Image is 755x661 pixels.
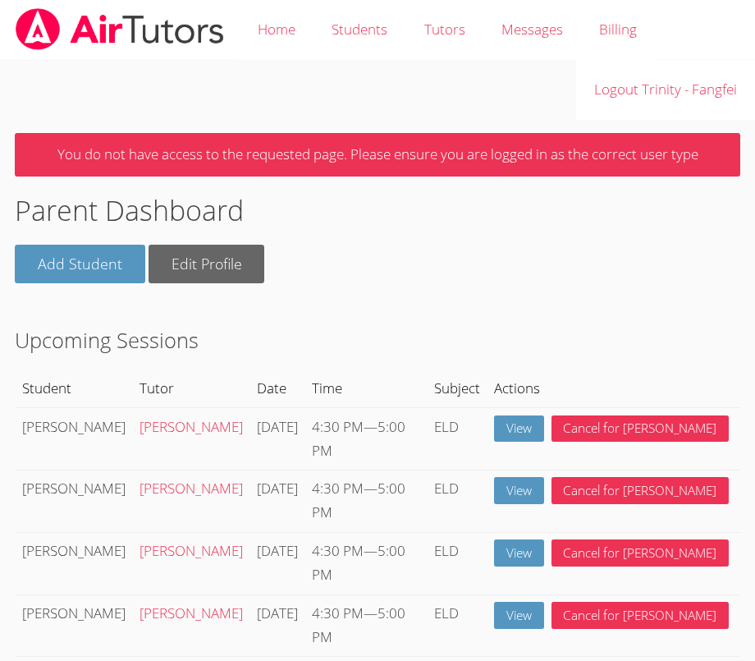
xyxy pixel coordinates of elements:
span: 4:30 PM [312,479,364,498]
a: [PERSON_NAME] [140,541,243,560]
span: 5:00 PM [312,604,405,646]
a: Add Student [15,245,145,283]
td: ELD [428,470,487,532]
td: [PERSON_NAME] [15,407,132,470]
p: You do not have access to the requested page. Please ensure you are logged in as the correct user... [15,133,739,177]
button: Cancel for [PERSON_NAME] [551,415,730,443]
div: — [312,539,420,587]
div: [DATE] [257,415,298,439]
th: Time [304,370,427,407]
th: Actions [487,370,740,407]
a: [PERSON_NAME] [140,479,243,498]
a: View [494,539,544,567]
a: View [494,415,544,443]
img: airtutors_banner-c4298cdbf04f3fff15de1276eac7730deb9818008684d7c2e4769d2f7ddbe033.png [14,8,226,50]
td: [PERSON_NAME] [15,470,132,532]
h1: Parent Dashboard [15,190,739,232]
td: ELD [428,594,487,657]
td: ELD [428,532,487,594]
a: [PERSON_NAME] [140,604,243,622]
span: Messages [501,20,563,39]
th: Date [249,370,304,407]
div: — [312,477,420,525]
div: [DATE] [257,539,298,563]
td: [PERSON_NAME] [15,532,132,594]
th: Student [15,370,132,407]
span: 5:00 PM [312,417,405,460]
a: View [494,477,544,504]
a: [PERSON_NAME] [140,417,243,436]
span: 4:30 PM [312,417,364,436]
a: View [494,602,544,629]
button: Cancel for [PERSON_NAME] [551,539,730,567]
div: [DATE] [257,602,298,626]
th: Subject [428,370,487,407]
button: Cancel for [PERSON_NAME] [551,477,730,504]
th: Tutor [132,370,249,407]
td: ELD [428,407,487,470]
div: [DATE] [257,477,298,501]
div: — [312,415,420,463]
h2: Upcoming Sessions [15,324,739,356]
td: [PERSON_NAME] [15,594,132,657]
a: Logout Trinity - Fangfei [576,60,755,120]
button: Cancel for [PERSON_NAME] [551,602,730,629]
div: — [312,602,420,650]
span: 4:30 PM [312,604,364,622]
a: Edit Profile [149,245,265,283]
span: 4:30 PM [312,541,364,560]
